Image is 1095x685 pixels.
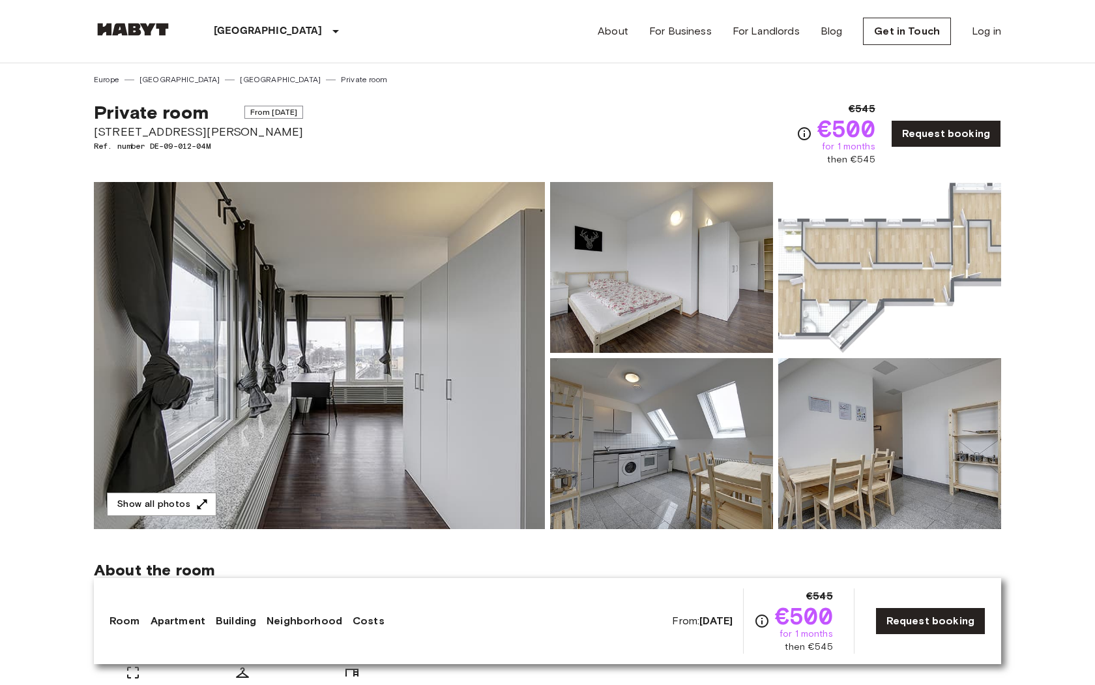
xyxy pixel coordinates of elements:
[775,604,833,628] span: €500
[107,493,216,517] button: Show all photos
[733,23,800,39] a: For Landlords
[863,18,951,45] a: Get in Touch
[139,74,220,85] a: [GEOGRAPHIC_DATA]
[785,641,832,654] span: then €545
[754,613,770,629] svg: Check cost overview for full price breakdown. Please note that discounts apply to new joiners onl...
[806,588,833,604] span: €545
[240,74,321,85] a: [GEOGRAPHIC_DATA]
[94,560,1001,580] span: About the room
[214,23,323,39] p: [GEOGRAPHIC_DATA]
[94,123,303,140] span: [STREET_ADDRESS][PERSON_NAME]
[821,23,843,39] a: Blog
[94,23,172,36] img: Habyt
[822,140,875,153] span: for 1 months
[778,358,1001,529] img: Picture of unit DE-09-012-04M
[353,613,385,629] a: Costs
[216,613,256,629] a: Building
[875,607,985,635] a: Request booking
[672,614,733,628] span: From:
[550,358,773,529] img: Picture of unit DE-09-012-04M
[244,106,304,119] span: From [DATE]
[94,140,303,152] span: Ref. number DE-09-012-04M
[891,120,1001,147] a: Request booking
[341,74,387,85] a: Private room
[267,613,342,629] a: Neighborhood
[972,23,1001,39] a: Log in
[778,182,1001,353] img: Picture of unit DE-09-012-04M
[151,613,205,629] a: Apartment
[796,126,812,142] svg: Check cost overview for full price breakdown. Please note that discounts apply to new joiners onl...
[598,23,628,39] a: About
[817,117,875,140] span: €500
[827,153,875,166] span: then €545
[699,615,733,627] b: [DATE]
[94,74,119,85] a: Europe
[94,182,545,529] img: Marketing picture of unit DE-09-012-04M
[649,23,712,39] a: For Business
[849,101,875,117] span: €545
[94,101,209,123] span: Private room
[550,182,773,353] img: Picture of unit DE-09-012-04M
[780,628,833,641] span: for 1 months
[109,613,140,629] a: Room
